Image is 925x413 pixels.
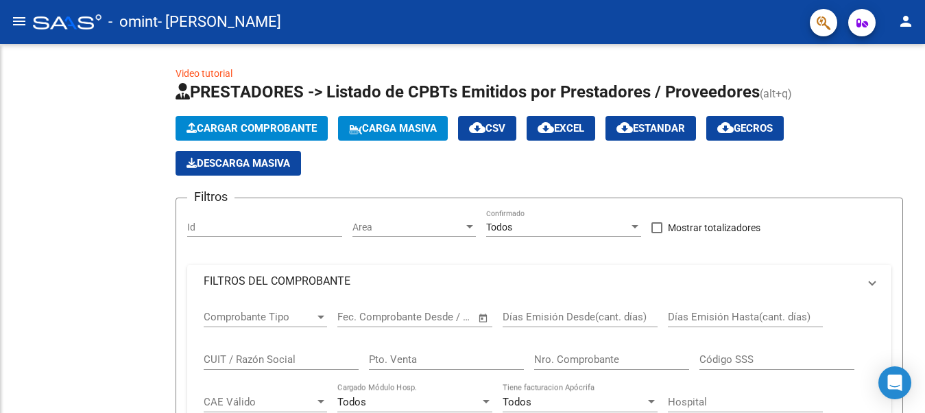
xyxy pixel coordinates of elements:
[717,119,734,136] mat-icon: cloud_download
[878,366,911,399] div: Open Intercom Messenger
[616,122,685,134] span: Estandar
[337,311,393,323] input: Fecha inicio
[760,87,792,100] span: (alt+q)
[717,122,773,134] span: Gecros
[458,116,516,141] button: CSV
[187,187,235,206] h3: Filtros
[469,119,485,136] mat-icon: cloud_download
[605,116,696,141] button: Estandar
[349,122,437,134] span: Carga Masiva
[706,116,784,141] button: Gecros
[337,396,366,408] span: Todos
[527,116,595,141] button: EXCEL
[503,396,531,408] span: Todos
[187,157,290,169] span: Descarga Masiva
[187,265,891,298] mat-expansion-panel-header: FILTROS DEL COMPROBANTE
[176,68,232,79] a: Video tutorial
[616,119,633,136] mat-icon: cloud_download
[187,122,317,134] span: Cargar Comprobante
[204,396,315,408] span: CAE Válido
[898,13,914,29] mat-icon: person
[476,310,492,326] button: Open calendar
[176,151,301,176] app-download-masive: Descarga masiva de comprobantes (adjuntos)
[158,7,281,37] span: - [PERSON_NAME]
[405,311,472,323] input: Fecha fin
[204,274,858,289] mat-panel-title: FILTROS DEL COMPROBANTE
[176,116,328,141] button: Cargar Comprobante
[108,7,158,37] span: - omint
[176,82,760,102] span: PRESTADORES -> Listado de CPBTs Emitidos por Prestadores / Proveedores
[204,311,315,323] span: Comprobante Tipo
[352,222,464,233] span: Area
[338,116,448,141] button: Carga Masiva
[11,13,27,29] mat-icon: menu
[668,220,760,236] span: Mostrar totalizadores
[469,122,505,134] span: CSV
[486,222,512,233] span: Todos
[176,151,301,176] button: Descarga Masiva
[538,119,554,136] mat-icon: cloud_download
[538,122,584,134] span: EXCEL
